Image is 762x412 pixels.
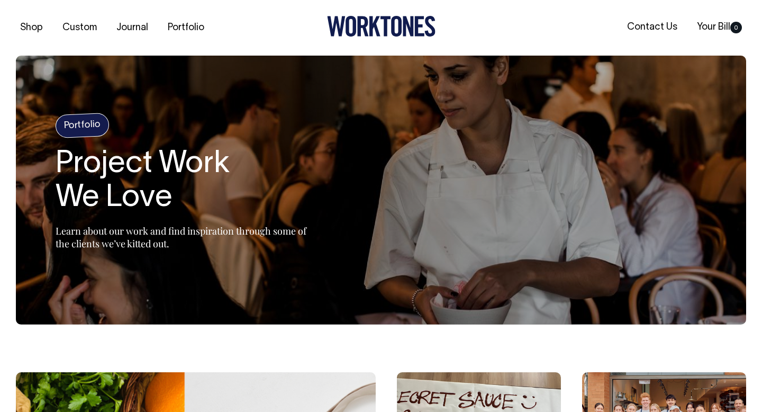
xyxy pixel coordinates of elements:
[623,19,682,36] a: Contact Us
[730,22,742,33] span: 0
[16,19,47,37] a: Shop
[58,19,101,37] a: Custom
[693,19,746,36] a: Your Bill0
[56,148,320,216] h1: Project Work We Love
[55,113,110,138] h4: Portfolio
[164,19,208,37] a: Portfolio
[112,19,152,37] a: Journal
[56,225,320,250] p: Learn about our work and find inspiration through some of the clients we’ve kitted out.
